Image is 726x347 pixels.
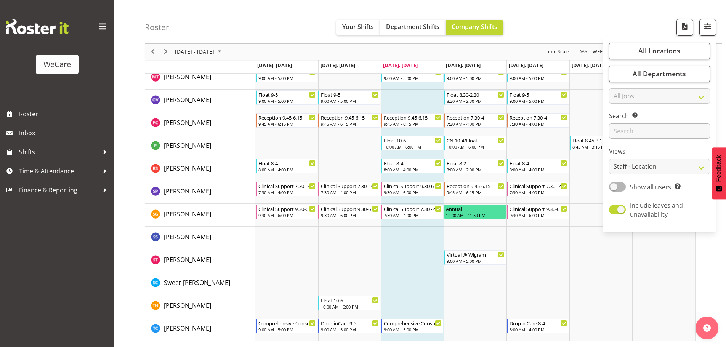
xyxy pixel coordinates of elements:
button: Timeline Day [577,47,589,57]
span: [PERSON_NAME] [164,233,211,241]
div: Tillie Hollyer"s event - Float 10-6 Begin From Tuesday, September 30, 2025 at 10:00:00 AM GMT+13:... [318,296,380,310]
span: Time & Attendance [19,165,99,177]
div: Sabnam Pun"s event - Clinical Support 7.30 - 4 Begin From Monday, September 29, 2025 at 7:30:00 A... [256,182,318,196]
button: Previous [148,47,158,57]
div: Pooja Prabhu"s event - Float 10-6 Begin From Wednesday, October 1, 2025 at 10:00:00 AM GMT+13:00 ... [381,136,443,150]
div: Rhianne Sharples"s event - Float 8-4 Begin From Monday, September 29, 2025 at 8:00:00 AM GMT+13:0... [256,159,318,173]
div: Float 8-4 [510,159,567,167]
div: 9:00 AM - 5:00 PM [258,98,316,104]
div: 9:45 AM - 6:15 PM [321,121,378,127]
div: 12:00 AM - 11:59 PM [446,212,504,218]
div: Reception 9.45-6.15 [321,114,378,121]
span: Roster [19,108,111,120]
div: Olive Vermazen"s event - Float 9-5 Begin From Monday, September 29, 2025 at 9:00:00 AM GMT+13:00 ... [256,90,318,105]
div: Rhianne Sharples"s event - Float 8-4 Begin From Friday, October 3, 2025 at 8:00:00 AM GMT+13:00 E... [507,159,569,173]
button: October 2025 [174,47,225,57]
a: Sweet-[PERSON_NAME] [164,278,230,287]
span: Finance & Reporting [19,184,99,196]
span: Your Shifts [342,22,374,31]
a: [PERSON_NAME] [164,95,211,104]
div: 9:45 AM - 6:15 PM [447,189,504,195]
div: Olive Vermazen"s event - Float 8.30-2.30 Begin From Thursday, October 2, 2025 at 8:30:00 AM GMT+1... [444,90,506,105]
div: Monique Telford"s event - Float 9-5 Begin From Monday, September 29, 2025 at 9:00:00 AM GMT+13:00... [256,67,318,82]
div: 9:00 AM - 5:00 PM [321,98,378,104]
div: Float 8.30-2.30 [447,91,504,98]
button: Feedback - Show survey [712,147,726,199]
input: Search [609,124,710,139]
div: Float 8.45-3.15 [572,136,630,144]
div: 8:00 AM - 4:00 PM [510,166,567,173]
span: [DATE], [DATE] [257,62,292,69]
label: Search [609,112,710,121]
div: 8:00 AM - 4:00 PM [258,166,316,173]
div: Pooja Prabhu"s event - Float 8.45-3.15 Begin From Saturday, October 4, 2025 at 8:45:00 AM GMT+13:... [570,136,632,150]
div: 9:30 AM - 6:00 PM [510,212,567,218]
div: Reception 9.45-6.15 [258,114,316,121]
div: 9:30 AM - 6:00 PM [258,212,316,218]
div: Sabnam Pun"s event - Clinical Support 7.30 - 4 Begin From Friday, October 3, 2025 at 7:30:00 AM G... [507,182,569,196]
div: Float 9-5 [321,91,378,98]
div: 10:00 AM - 6:00 PM [321,304,378,310]
div: Reception 9.45-6.15 [384,114,441,121]
div: Torry Cobb"s event - Drop-inCare 9-5 Begin From Tuesday, September 30, 2025 at 9:00:00 AM GMT+13:... [318,319,380,333]
a: [PERSON_NAME] [164,209,211,219]
td: Sweet-Lin Chan resource [145,272,255,295]
button: Filter Shifts [699,19,716,36]
div: Clinical Support 9.30-6 [384,182,441,190]
div: Sabnam Pun"s event - Clinical Support 7.30 - 4 Begin From Tuesday, September 30, 2025 at 7:30:00 ... [318,182,380,196]
div: Monique Telford"s event - Float 9-5 Begin From Thursday, October 2, 2025 at 9:00:00 AM GMT+13:00 ... [444,67,506,82]
div: 8:00 AM - 4:00 PM [510,326,567,333]
div: Clinical Support 7.30 - 4 [384,205,441,213]
button: All Departments [609,66,710,82]
div: Clinical Support 9.30-6 [321,205,378,213]
img: help-xxl-2.png [703,324,711,332]
span: Time Scale [545,47,570,57]
div: Sep 29 - Oct 05, 2025 [172,44,226,60]
div: 7:30 AM - 4:00 PM [510,189,567,195]
span: [PERSON_NAME] [164,164,211,173]
div: Float 10-6 [321,296,378,304]
span: All Locations [638,46,680,56]
div: Rhianne Sharples"s event - Float 8-4 Begin From Wednesday, October 1, 2025 at 8:00:00 AM GMT+13:0... [381,159,443,173]
div: 9:00 AM - 5:00 PM [447,75,504,81]
button: Time Scale [544,47,571,57]
button: Download a PDF of the roster according to the set date range. [676,19,693,36]
div: 9:45 AM - 6:15 PM [258,121,316,127]
div: Torry Cobb"s event - Comprehensive Consult 9-5 Begin From Monday, September 29, 2025 at 9:00:00 A... [256,319,318,333]
div: Torry Cobb"s event - Drop-inCare 8-4 Begin From Friday, October 3, 2025 at 8:00:00 AM GMT+13:00 E... [507,319,569,333]
button: All Locations [609,43,710,59]
a: [PERSON_NAME] [164,232,211,241]
td: Penny Clyne-Moffat resource [145,112,255,135]
div: Sanjita Gurung"s event - Clinical Support 7.30 - 4 Begin From Wednesday, October 1, 2025 at 7:30:... [381,205,443,219]
div: Sanjita Gurung"s event - Clinical Support 9.30-6 Begin From Friday, October 3, 2025 at 9:30:00 AM... [507,205,569,219]
div: Float 8-4 [258,159,316,167]
div: 7:30 AM - 4:00 PM [321,189,378,195]
div: Clinical Support 7.30 - 4 [510,182,567,190]
span: [PERSON_NAME] [164,141,211,150]
div: 9:30 AM - 6:00 PM [321,212,378,218]
label: Views [609,147,710,156]
span: [PERSON_NAME] [164,256,211,264]
div: 9:30 AM - 6:00 PM [384,189,441,195]
span: [DATE], [DATE] [509,62,543,69]
span: Include leaves and unavailability [630,201,683,219]
td: Monique Telford resource [145,67,255,90]
div: Reception 7.30-4 [510,114,567,121]
div: Penny Clyne-Moffat"s event - Reception 7.30-4 Begin From Thursday, October 2, 2025 at 7:30:00 AM ... [444,113,506,128]
div: 7:30 AM - 4:00 PM [384,212,441,218]
div: Drop-inCare 8-4 [510,319,567,327]
div: 8:00 AM - 2:00 PM [447,166,504,173]
span: Feedback [715,155,722,182]
div: 9:00 AM - 5:00 PM [384,326,441,333]
span: [DATE] - [DATE] [174,47,215,57]
div: Olive Vermazen"s event - Float 9-5 Begin From Friday, October 3, 2025 at 9:00:00 AM GMT+13:00 End... [507,90,569,105]
div: Virtual @ Wigram [447,251,504,258]
td: Olive Vermazen resource [145,90,255,112]
td: Sanjita Gurung resource [145,204,255,227]
span: Day [577,47,588,57]
div: Olive Vermazen"s event - Float 9-5 Begin From Tuesday, September 30, 2025 at 9:00:00 AM GMT+13:00... [318,90,380,105]
div: previous period [146,44,159,60]
span: [PERSON_NAME] [164,210,211,218]
div: 9:00 AM - 5:00 PM [510,75,567,81]
div: Penny Clyne-Moffat"s event - Reception 9.45-6.15 Begin From Wednesday, October 1, 2025 at 9:45:00... [381,113,443,128]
